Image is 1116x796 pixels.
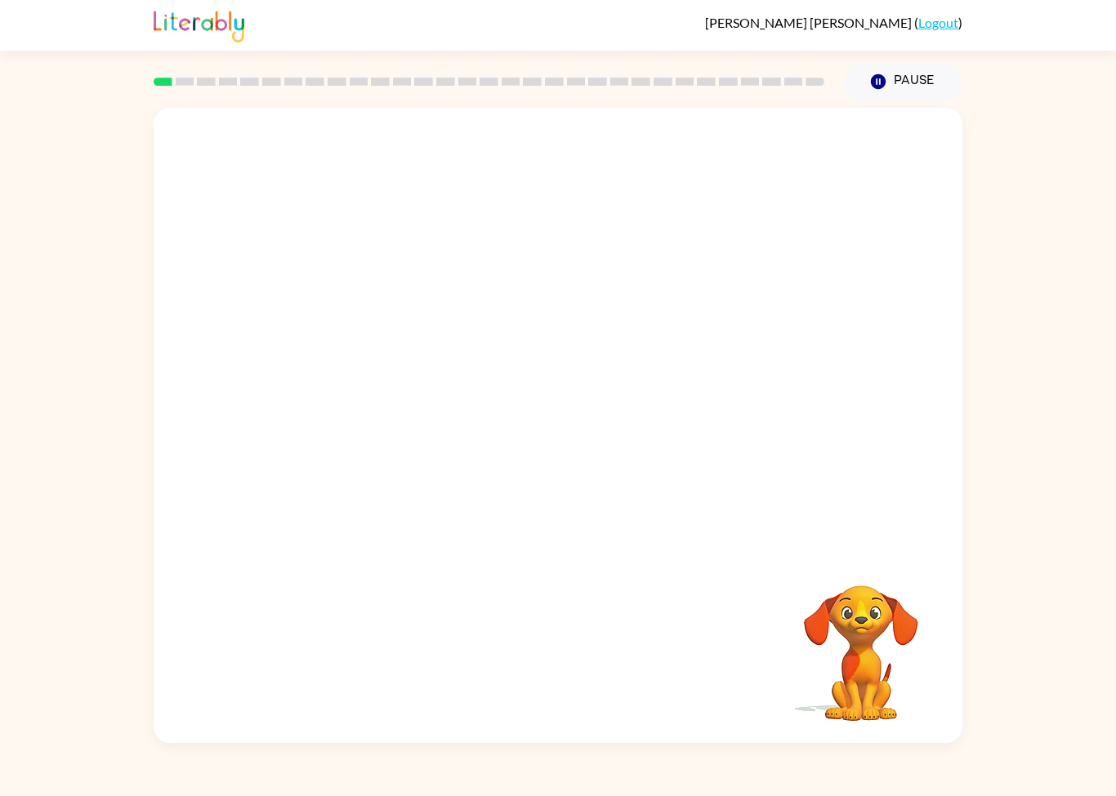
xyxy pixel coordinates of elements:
[705,15,962,30] div: ( )
[705,15,914,30] span: [PERSON_NAME] [PERSON_NAME]
[844,63,962,100] button: Pause
[918,15,958,30] a: Logout
[154,7,244,42] img: Literably
[779,560,943,723] video: Your browser must support playing .mp4 files to use Literably. Please try using another browser.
